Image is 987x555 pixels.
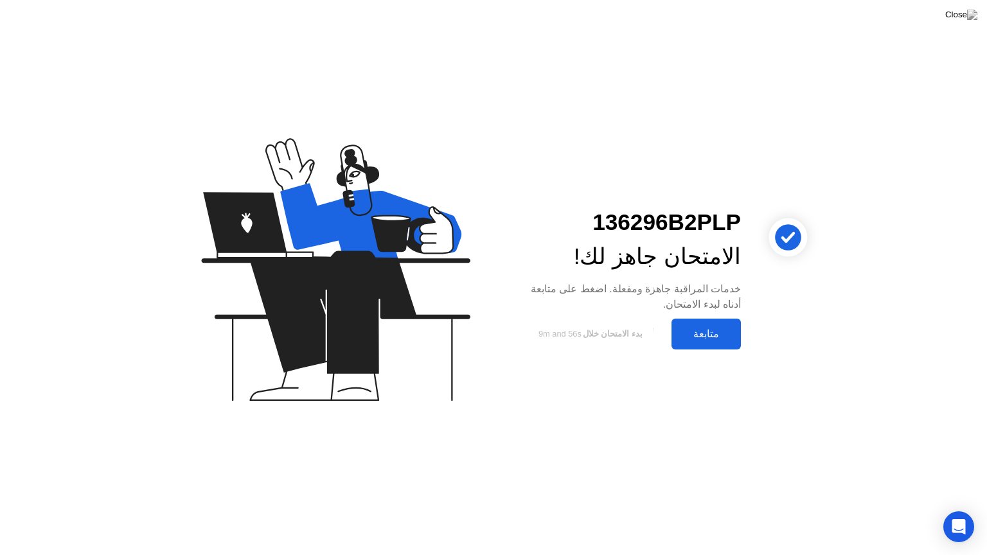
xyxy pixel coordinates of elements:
img: Close [945,10,977,20]
button: متابعة [671,319,741,349]
div: متابعة [675,328,737,340]
button: بدء الامتحان خلال9m and 56s [514,322,665,346]
div: 136296B2PLP [514,206,741,240]
div: خدمات المراقبة جاهزة ومفعلة. اضغط على متابعة أدناه لبدء الامتحان. [514,281,741,312]
div: الامتحان جاهز لك! [514,240,741,274]
div: Open Intercom Messenger [943,511,974,542]
span: 9m and 56s [538,329,582,339]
